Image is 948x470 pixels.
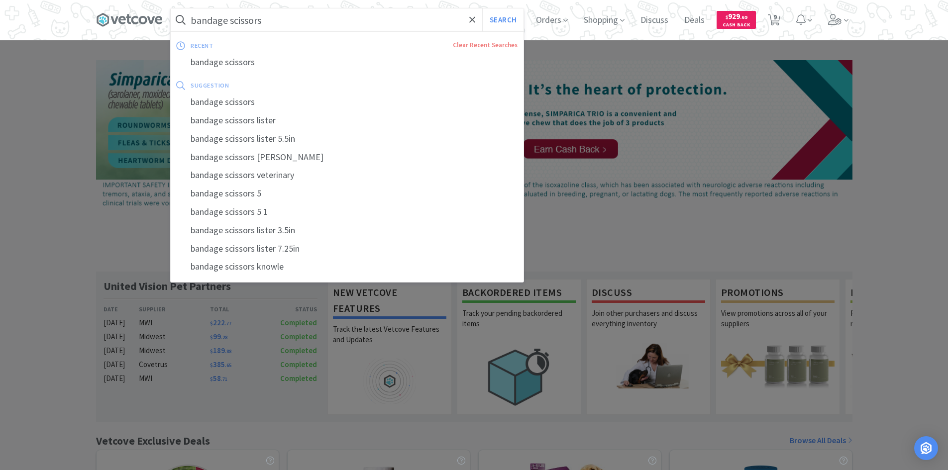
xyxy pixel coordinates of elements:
[171,148,524,167] div: bandage scissors [PERSON_NAME]
[482,8,524,31] button: Search
[171,221,524,240] div: bandage scissors lister 3.5in
[723,22,750,29] span: Cash Back
[171,240,524,258] div: bandage scissors lister 7.25in
[636,16,672,25] a: Discuss
[171,203,524,221] div: bandage scissors 5 1
[171,93,524,111] div: bandage scissors
[171,258,524,276] div: bandage scissors knowle
[171,8,524,31] input: Search by item, sku, manufacturer, ingredient, size...
[171,53,524,72] div: bandage scissors
[914,436,938,460] div: Open Intercom Messenger
[171,111,524,130] div: bandage scissors lister
[171,130,524,148] div: bandage scissors lister 5.5in
[717,6,756,33] a: $929.69Cash Back
[191,78,373,93] div: suggestion
[726,14,728,20] span: $
[191,38,333,53] div: recent
[740,14,747,20] span: . 69
[453,41,518,49] a: Clear Recent Searches
[171,185,524,203] div: bandage scissors 5
[764,17,784,26] a: 9
[726,11,747,21] span: 929
[680,16,709,25] a: Deals
[171,166,524,185] div: bandage scissors veterinary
